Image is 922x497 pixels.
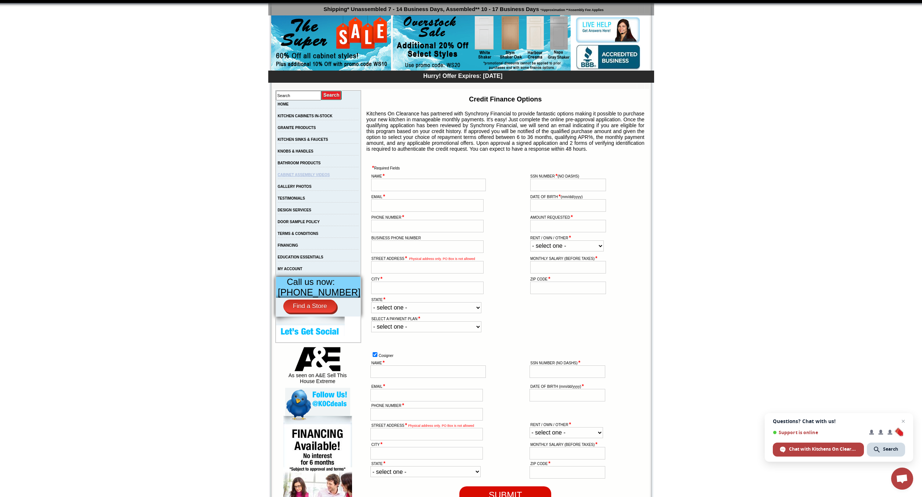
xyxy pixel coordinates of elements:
h2: Credit Finance Options [363,96,648,103]
td: STREET ADDRESS [370,423,484,437]
td: SSN NUMBER (NO DASHS) [530,360,606,375]
td: SSN NUMBER (NO DASHS) [530,172,607,192]
a: DOOR SAMPLE POLICY [278,220,320,224]
a: FINANCING [278,243,298,247]
td: CITY [370,442,484,457]
td: EMAIL [370,193,484,212]
p: Shipping* Unassembled 7 - 14 Business Days, Assembled** 10 - 17 Business Days [272,3,654,12]
td: ZIP CODE [530,275,607,295]
td: STREET ADDRESS [370,254,484,274]
a: TERMS & CONDITIONS [278,232,319,236]
td: NAME [370,360,486,383]
td: PHONE NUMBER [370,403,484,418]
td: MONTHLY SALARY (BEFORE TAXES) [530,254,607,274]
td: ZIP CODE [530,461,606,476]
td: DATE OF BIRTH (mm/dd/yyyy) [530,384,606,398]
label: Physical address only. PO Box is not allowed [408,424,474,428]
a: Find a Store [283,300,337,313]
td: MONTHLY SALARY (BEFORE TAXES) [530,442,606,457]
span: Questions? Chat with us! [773,418,905,424]
a: EDUCATION ESSENTIALS [278,255,323,259]
span: *Approximation **Assembly Fee Applies [539,6,604,12]
a: BATHROOM PRODUCTS [278,161,321,165]
td: PHONE NUMBER [370,213,484,233]
div: As seen on A&E Sell This House Extreme [285,347,350,388]
td: STATE [370,296,484,314]
td: DATE OF BIRTH (mm/dd/yyyy) [530,193,607,212]
label: Physical address only. PO Box is not allowed [409,257,475,261]
span: Search [883,446,898,453]
td: RENT / OWN / OTHER [530,422,604,436]
span: Search [867,443,905,457]
span: Support is online [773,430,864,435]
a: GALLERY PHOTOS [278,185,312,189]
span: [PHONE_NUMBER] [278,287,360,297]
a: MY ACCOUNT [278,267,302,271]
td: AMOUNT REQUESTED [530,213,607,233]
span: Chat with Kitchens On Clearance [773,443,864,457]
td: Required Fields [370,164,640,171]
td: RENT / OWN / OTHER [530,234,607,254]
a: CABINET ASSEMBLY VIDEOS [278,173,330,177]
td: STATE [370,461,481,475]
td: BUSINESS PHONE NUMBER [370,234,484,254]
a: KITCHEN CABINETS IN-STOCK [278,114,333,118]
td: SELECT A PAYMENT PLAN [370,315,484,333]
a: GRANITE PRODUCTS [278,126,316,130]
td: Cosigner [370,350,640,359]
a: HOME [278,102,289,106]
span: Chat with Kitchens On Clearance [789,446,857,453]
div: Kitchens On Clearance has partnered with Synchrony Financial to provide fantastic options making ... [366,111,644,152]
a: Open chat [891,468,913,490]
a: DESIGN SERVICES [278,208,312,212]
a: KNOBS & HANDLES [278,149,313,153]
td: EMAIL [370,384,484,398]
a: TESTIMONIALS [278,196,305,200]
a: KITCHEN SINKS & FAUCETS [278,137,328,142]
div: Hurry! Offer Expires: [DATE] [272,72,654,79]
td: CITY [370,275,484,295]
td: NAME [370,172,484,192]
span: Call us now: [287,277,335,287]
input: Submit [321,90,342,100]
